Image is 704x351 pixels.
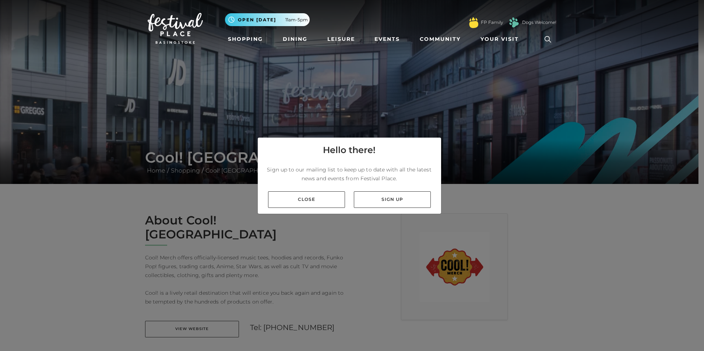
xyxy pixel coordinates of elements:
[225,32,266,46] a: Shopping
[285,17,308,23] span: 11am-5pm
[323,143,376,157] h4: Hello there!
[324,32,358,46] a: Leisure
[354,191,431,208] a: Sign up
[148,13,203,44] img: Festival Place Logo
[268,191,345,208] a: Close
[522,19,556,26] a: Dogs Welcome!
[280,32,310,46] a: Dining
[238,17,276,23] span: Open [DATE]
[264,165,435,183] p: Sign up to our mailing list to keep up to date with all the latest news and events from Festival ...
[481,35,519,43] span: Your Visit
[417,32,464,46] a: Community
[481,19,503,26] a: FP Family
[372,32,403,46] a: Events
[478,32,525,46] a: Your Visit
[225,13,310,26] button: Open [DATE] 11am-5pm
